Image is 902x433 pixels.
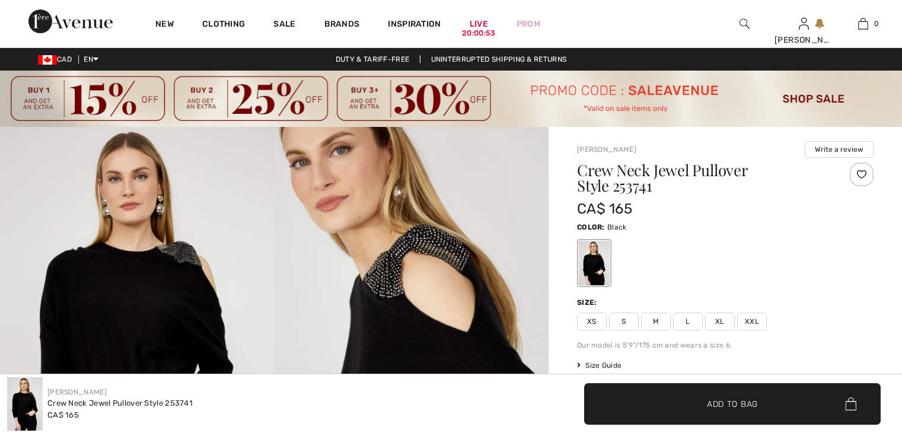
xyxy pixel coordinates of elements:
[826,344,890,374] iframe: Opens a widget where you can find more information
[202,19,245,31] a: Clothing
[845,397,856,410] img: Bag.svg
[584,383,881,425] button: Add to Bag
[673,313,703,330] span: L
[799,17,809,31] img: My Info
[707,397,758,410] span: Add to Bag
[607,223,627,231] span: Black
[388,19,441,31] span: Inspiration
[737,313,767,330] span: XXL
[577,360,621,371] span: Size Guide
[273,19,295,31] a: Sale
[577,297,600,308] div: Size:
[579,241,610,285] div: Black
[577,145,636,154] a: [PERSON_NAME]
[470,18,488,30] a: Live20:00:53
[324,19,360,31] a: Brands
[84,55,98,63] span: EN
[47,397,193,409] div: Crew Neck Jewel Pullover Style 253741
[799,18,809,29] a: Sign In
[577,313,607,330] span: XS
[774,34,833,46] div: [PERSON_NAME]
[38,55,57,65] img: Canadian Dollar
[609,313,639,330] span: S
[577,200,632,217] span: CA$ 165
[7,377,43,431] img: Crew Neck Jewel Pullover Style 253741
[740,17,750,31] img: search the website
[874,18,879,29] span: 0
[28,9,113,33] img: 1ère Avenue
[577,163,824,193] h1: Crew Neck Jewel Pullover Style 253741
[705,313,735,330] span: XL
[155,19,174,31] a: New
[462,28,495,39] div: 20:00:53
[517,18,540,30] a: Prom
[577,340,874,351] div: Our model is 5'9"/175 cm and wears a size 6.
[834,17,892,31] a: 0
[805,141,874,158] button: Write a review
[858,17,868,31] img: My Bag
[38,55,77,63] span: CAD
[577,223,605,231] span: Color:
[641,313,671,330] span: M
[47,410,79,419] span: CA$ 165
[47,388,107,396] a: [PERSON_NAME]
